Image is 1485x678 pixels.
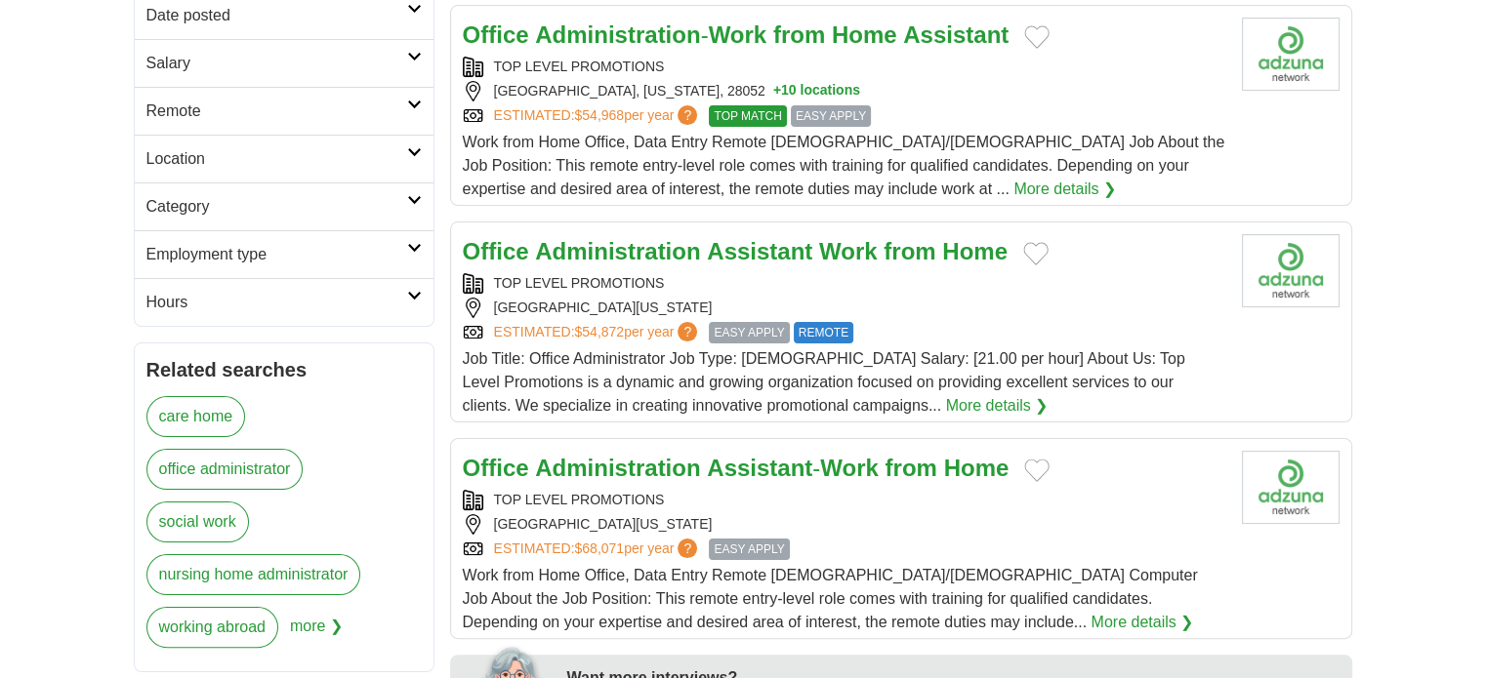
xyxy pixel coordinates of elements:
[146,396,246,437] a: care home
[463,490,1226,510] div: TOP LEVEL PROMOTIONS
[574,540,624,556] span: $68,071
[494,538,702,560] a: ESTIMATED:$68,071per year?
[1013,178,1116,201] a: More details ❯
[1023,242,1049,265] button: Add to favorite jobs
[886,455,937,481] strong: from
[903,21,1009,48] strong: Assistant
[707,455,812,481] strong: Assistant
[946,394,1049,418] a: More details ❯
[709,538,789,560] span: EASY APPLY
[463,567,1198,630] span: Work from Home Office, Data Entry Remote [DEMOGRAPHIC_DATA]/[DEMOGRAPHIC_DATA] Computer Job About...
[942,238,1008,264] strong: Home
[463,134,1225,197] span: Work from Home Office, Data Entry Remote [DEMOGRAPHIC_DATA]/[DEMOGRAPHIC_DATA] Job About the Job ...
[146,100,407,123] h2: Remote
[1242,234,1340,307] img: Company logo
[135,39,433,87] a: Salary
[678,105,697,125] span: ?
[1242,18,1340,91] img: Company logo
[773,21,825,48] strong: from
[463,21,1010,48] a: Office Administration-Work from Home Assistant
[773,81,781,101] span: +
[146,449,304,490] a: office administrator
[146,147,407,171] h2: Location
[535,238,700,264] strong: Administration
[535,21,700,48] strong: Administration
[135,135,433,182] a: Location
[1091,611,1193,634] a: More details ❯
[463,57,1226,77] div: TOP LEVEL PROMOTIONS
[574,324,624,339] span: $54,872
[463,514,1226,535] div: [GEOGRAPHIC_DATA][US_STATE]
[535,455,700,481] strong: Administration
[146,52,407,75] h2: Salary
[135,87,433,135] a: Remote
[463,21,529,48] strong: Office
[709,322,789,343] span: EASY APPLY
[463,81,1226,101] div: [GEOGRAPHIC_DATA], [US_STATE], 28052
[463,350,1185,414] span: Job Title: Office Administrator Job Type: [DEMOGRAPHIC_DATA] Salary: [21.00 per hour] About Us: T...
[146,4,407,27] h2: Date posted
[290,607,343,659] span: more ❯
[135,182,433,230] a: Category
[135,230,433,278] a: Employment type
[1242,451,1340,524] img: Company logo
[1024,459,1050,482] button: Add to favorite jobs
[463,455,1010,481] a: Office Administration Assistant-Work from Home
[709,105,786,127] span: TOP MATCH
[146,501,249,542] a: social work
[794,322,853,343] span: REMOTE
[463,238,1008,264] a: Office Administration Assistant Work from Home
[791,105,871,127] span: EASY APPLY
[773,81,860,101] button: +10 locations
[709,21,767,48] strong: Work
[678,538,697,558] span: ?
[463,455,529,481] strong: Office
[819,238,878,264] strong: Work
[678,322,697,341] span: ?
[884,238,935,264] strong: from
[463,238,529,264] strong: Office
[832,21,897,48] strong: Home
[463,298,1226,318] div: [GEOGRAPHIC_DATA][US_STATE]
[574,107,624,123] span: $54,968
[146,291,407,314] h2: Hours
[944,455,1010,481] strong: Home
[463,273,1226,294] div: TOP LEVEL PROMOTIONS
[494,322,702,343] a: ESTIMATED:$54,872per year?
[707,238,812,264] strong: Assistant
[146,195,407,219] h2: Category
[820,455,879,481] strong: Work
[494,105,702,127] a: ESTIMATED:$54,968per year?
[146,355,422,384] h2: Related searches
[135,278,433,326] a: Hours
[146,554,361,595] a: nursing home administrator
[1024,25,1050,49] button: Add to favorite jobs
[146,243,407,266] h2: Employment type
[146,607,278,648] a: working abroad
